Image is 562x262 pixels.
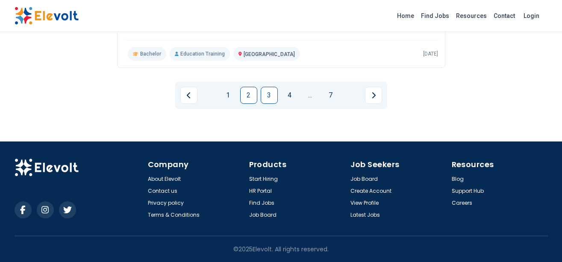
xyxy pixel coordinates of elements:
[452,159,548,171] h4: Resources
[350,159,447,171] h4: Job Seekers
[452,176,464,183] a: Blog
[240,87,257,104] a: Page 2 is your current page
[322,87,339,104] a: Page 7
[281,87,298,104] a: Page 4
[453,9,490,23] a: Resources
[519,221,562,262] iframe: Chat Widget
[452,200,472,206] a: Careers
[140,50,161,57] span: Bachelor
[249,188,272,194] a: HR Portal
[148,159,244,171] h4: Company
[249,200,274,206] a: Find Jobs
[365,87,382,104] a: Next page
[148,212,200,218] a: Terms & Conditions
[180,87,197,104] a: Previous page
[249,212,277,218] a: Job Board
[249,176,278,183] a: Start Hiring
[394,9,418,23] a: Home
[350,188,391,194] a: Create Account
[15,159,79,177] img: Elevolt
[350,200,379,206] a: View Profile
[423,50,438,57] p: [DATE]
[220,87,237,104] a: Page 1
[148,176,181,183] a: About Elevolt
[15,7,79,25] img: Elevolt
[244,51,295,57] span: [GEOGRAPHIC_DATA]
[170,47,230,61] p: Education Training
[518,7,544,24] a: Login
[148,188,177,194] a: Contact us
[233,245,329,253] p: © 2025 Elevolt. All rights reserved.
[350,176,378,183] a: Job Board
[490,9,518,23] a: Contact
[249,159,345,171] h4: Products
[350,212,380,218] a: Latest Jobs
[180,87,382,104] ul: Pagination
[261,87,278,104] a: Page 3
[418,9,453,23] a: Find Jobs
[148,200,184,206] a: Privacy policy
[302,87,319,104] a: Jump forward
[452,188,484,194] a: Support Hub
